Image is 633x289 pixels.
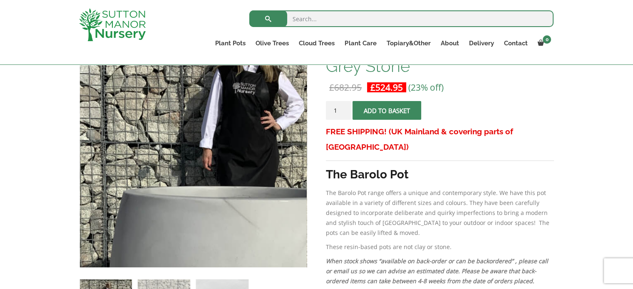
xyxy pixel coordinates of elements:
[210,37,251,49] a: Plant Pots
[249,10,554,27] input: Search...
[251,37,294,49] a: Olive Trees
[329,82,362,93] bdi: 682.95
[326,101,351,120] input: Product quantity
[499,37,532,49] a: Contact
[381,37,435,49] a: Topiary&Other
[294,37,340,49] a: Cloud Trees
[370,82,375,93] span: £
[464,37,499,49] a: Delivery
[326,257,548,285] em: When stock shows “available on back-order or can be backordered” , please call or email us so we ...
[340,37,381,49] a: Plant Care
[326,124,554,155] h3: FREE SHIPPING! (UK Mainland & covering parts of [GEOGRAPHIC_DATA])
[370,82,403,93] bdi: 524.95
[329,82,334,93] span: £
[326,40,554,75] h1: The Barolo Pot 110 Colour Grey Stone
[79,8,146,41] img: logo
[352,101,421,120] button: Add to basket
[543,35,551,44] span: 0
[326,242,554,252] p: These resin-based pots are not clay or stone.
[532,37,554,49] a: 0
[435,37,464,49] a: About
[408,82,444,93] span: (23% off)
[326,188,554,238] p: The Barolo Pot range offers a unique and contemporary style. We have this pot available in a vari...
[326,168,409,181] strong: The Barolo Pot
